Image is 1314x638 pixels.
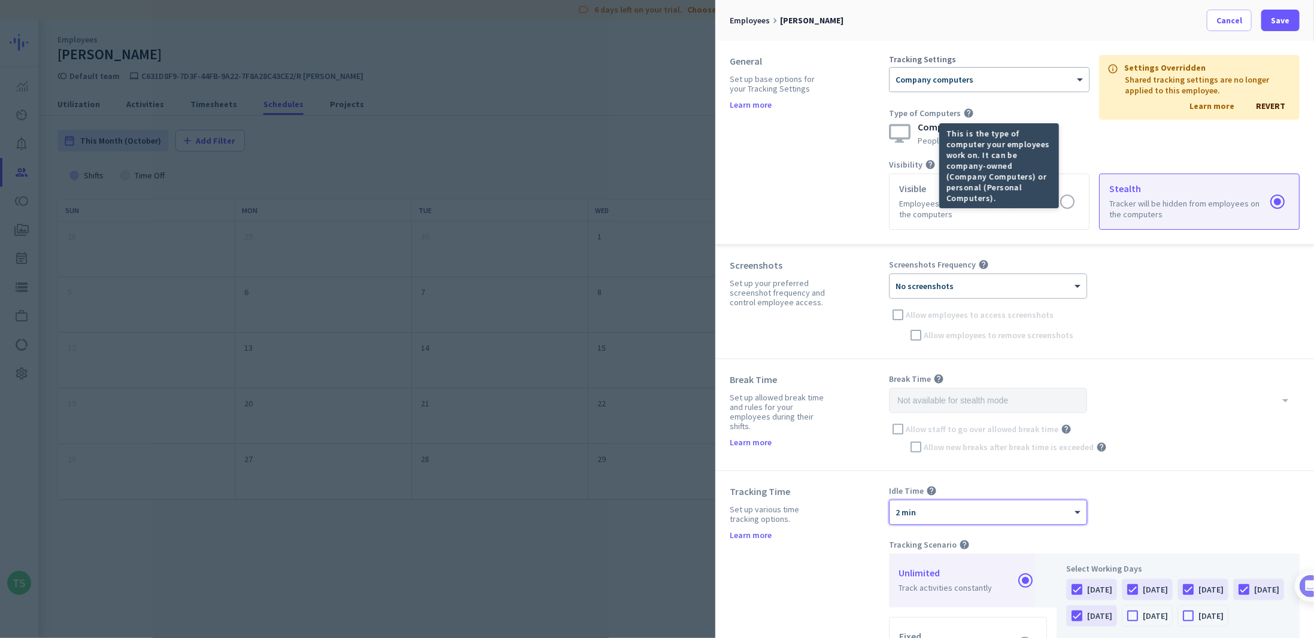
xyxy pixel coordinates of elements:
div: [DATE] [1143,584,1168,596]
div: This is the type of computer your employees work on. It can be company-owned (Company Computers) ... [939,123,1059,208]
span: Screenshots Frequency [889,259,976,270]
button: Cancel [1207,10,1252,31]
div: Tracking Settings [889,55,1090,63]
div: Select Working Days [1066,563,1290,574]
div: Tracking Time [730,485,829,497]
div: Break Time [730,373,829,385]
div: Company Computers [918,122,1045,132]
p: Settings Overridden [1124,63,1206,72]
div: [DATE] [1143,610,1168,622]
i: help [1096,442,1107,452]
div: Set up various time tracking options. [730,505,829,524]
i: help [933,373,944,384]
app-radio-card: Stealth [1099,174,1300,230]
i: keyboard_arrow_right [770,16,780,26]
div: Screenshots [730,259,829,271]
span: Type of Computers [889,108,961,119]
i: help [978,259,989,270]
div: [DATE] [1198,584,1224,596]
span: Cancel [1216,14,1242,26]
app-radio-card: Unlimited [889,554,1047,607]
div: [DATE] [1087,584,1112,596]
span: Tracking Scenario [889,539,957,550]
i: help [1061,424,1072,435]
a: Learn more [730,101,772,109]
i: help [963,108,974,119]
div: [DATE] [1087,610,1112,622]
a: Learn more [730,438,772,446]
span: Employees [730,15,770,26]
i: info [1107,63,1117,72]
div: Set up base options for your Tracking Settings [730,74,829,93]
div: [DATE] [1198,610,1224,622]
app-radio-card: Visible [889,174,1090,230]
input: Not available for stealth mode [889,388,1087,413]
i: help [959,539,970,550]
span: Break Time [889,373,931,384]
i: arrow_drop_down [1278,393,1292,408]
span: Idle Time [889,485,924,496]
div: Set up allowed break time and rules for your employees during their shifts. [730,393,829,431]
div: Set up your preferred screenshot frequency and control employee access. [730,278,829,307]
span: Visibility [889,159,922,170]
span: Save [1271,14,1290,26]
img: monitor [889,124,911,143]
div: [DATE] [1254,584,1279,596]
p: Shared tracking settings are no longer applied to this employee. [1125,74,1285,96]
span: [PERSON_NAME] [780,15,843,26]
a: Learn more [1189,101,1234,111]
button: Save [1261,10,1300,31]
i: help [926,485,937,496]
a: Learn more [730,531,772,539]
span: REVERT [1256,101,1285,111]
div: General [730,55,829,67]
